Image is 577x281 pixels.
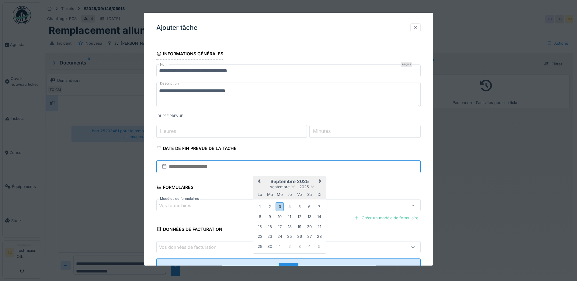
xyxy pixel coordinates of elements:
[316,177,325,187] button: Next Month
[159,202,200,209] div: Vos formulaires
[276,242,284,250] div: Choose mercredi 1 octobre 2025
[156,144,237,154] div: Date de fin prévue de la tâche
[256,190,264,199] div: lundi
[305,242,314,250] div: Choose samedi 4 octobre 2025
[315,202,323,210] div: Choose dimanche 7 septembre 2025
[270,185,290,189] span: septembre
[299,185,309,189] span: 2025
[286,190,294,199] div: jeudi
[352,214,421,222] div: Créer un modèle de formulaire
[315,232,323,241] div: Choose dimanche 28 septembre 2025
[401,62,412,67] div: Requis
[312,127,332,135] label: Minutes
[159,244,225,250] div: Vos données de facturation
[276,222,284,231] div: Choose mercredi 17 septembre 2025
[158,113,421,120] label: Durée prévue
[256,242,264,250] div: Choose lundi 29 septembre 2025
[266,190,274,199] div: mardi
[256,232,264,241] div: Choose lundi 22 septembre 2025
[276,202,284,211] div: Choose mercredi 3 septembre 2025
[159,127,177,135] label: Heures
[305,202,314,210] div: Choose samedi 6 septembre 2025
[266,202,274,210] div: Choose mardi 2 septembre 2025
[266,232,274,241] div: Choose mardi 23 septembre 2025
[286,242,294,250] div: Choose jeudi 2 octobre 2025
[295,232,304,241] div: Choose vendredi 26 septembre 2025
[159,196,200,201] label: Modèles de formulaires
[286,213,294,221] div: Choose jeudi 11 septembre 2025
[156,183,193,193] div: Formulaires
[276,232,284,241] div: Choose mercredi 24 septembre 2025
[295,222,304,231] div: Choose vendredi 19 septembre 2025
[315,213,323,221] div: Choose dimanche 14 septembre 2025
[286,222,294,231] div: Choose jeudi 18 septembre 2025
[254,177,263,187] button: Previous Month
[295,213,304,221] div: Choose vendredi 12 septembre 2025
[256,213,264,221] div: Choose lundi 8 septembre 2025
[156,224,222,235] div: Données de facturation
[266,242,274,250] div: Choose mardi 30 septembre 2025
[159,80,180,87] label: Description
[305,222,314,231] div: Choose samedi 20 septembre 2025
[305,213,314,221] div: Choose samedi 13 septembre 2025
[295,190,304,199] div: vendredi
[295,242,304,250] div: Choose vendredi 3 octobre 2025
[159,62,169,67] label: Nom
[156,49,223,60] div: Informations générales
[286,232,294,241] div: Choose jeudi 25 septembre 2025
[256,202,264,210] div: Choose lundi 1 septembre 2025
[266,222,274,231] div: Choose mardi 16 septembre 2025
[156,24,197,32] h3: Ajouter tâche
[276,190,284,199] div: mercredi
[315,222,323,231] div: Choose dimanche 21 septembre 2025
[286,202,294,210] div: Choose jeudi 4 septembre 2025
[255,201,324,251] div: Month septembre, 2025
[253,179,326,184] h2: septembre 2025
[305,232,314,241] div: Choose samedi 27 septembre 2025
[305,190,314,199] div: samedi
[256,222,264,231] div: Choose lundi 15 septembre 2025
[315,190,323,199] div: dimanche
[266,213,274,221] div: Choose mardi 9 septembre 2025
[276,213,284,221] div: Choose mercredi 10 septembre 2025
[315,242,323,250] div: Choose dimanche 5 octobre 2025
[295,202,304,210] div: Choose vendredi 5 septembre 2025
